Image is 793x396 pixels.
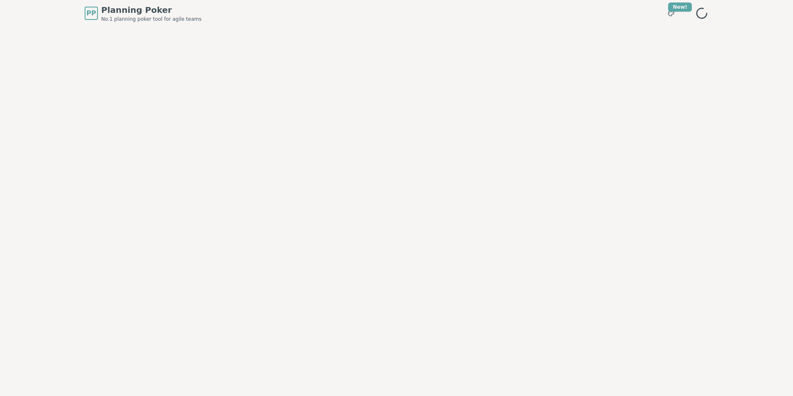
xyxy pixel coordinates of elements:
a: PPPlanning PokerNo.1 planning poker tool for agile teams [85,4,202,22]
button: New! [664,6,679,21]
span: No.1 planning poker tool for agile teams [101,16,202,22]
div: New! [668,2,692,12]
span: Planning Poker [101,4,202,16]
span: PP [86,8,96,18]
